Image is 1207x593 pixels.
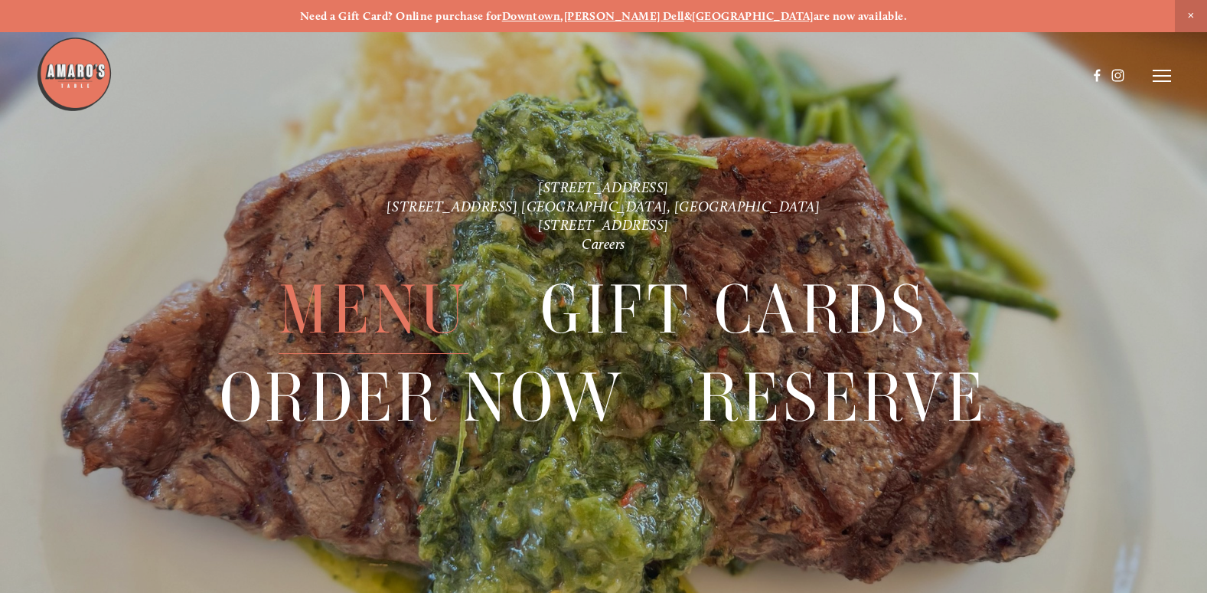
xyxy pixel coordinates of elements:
a: Downtown [502,9,561,23]
a: Reserve [697,354,987,441]
a: [PERSON_NAME] Dell [564,9,684,23]
span: Menu [279,266,468,354]
a: Careers [582,235,625,253]
strong: , [560,9,563,23]
a: [STREET_ADDRESS] [GEOGRAPHIC_DATA], [GEOGRAPHIC_DATA] [387,198,820,215]
a: [STREET_ADDRESS] [538,216,669,234]
span: Order Now [220,354,625,442]
img: Amaro's Table [36,36,113,113]
span: Reserve [697,354,987,442]
strong: are now available. [814,9,907,23]
a: [STREET_ADDRESS] [538,179,669,196]
span: Gift Cards [540,266,928,354]
a: Menu [279,266,468,353]
a: Order Now [220,354,625,441]
a: [GEOGRAPHIC_DATA] [692,9,814,23]
strong: & [684,9,692,23]
a: Gift Cards [540,266,928,353]
strong: Need a Gift Card? Online purchase for [300,9,502,23]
